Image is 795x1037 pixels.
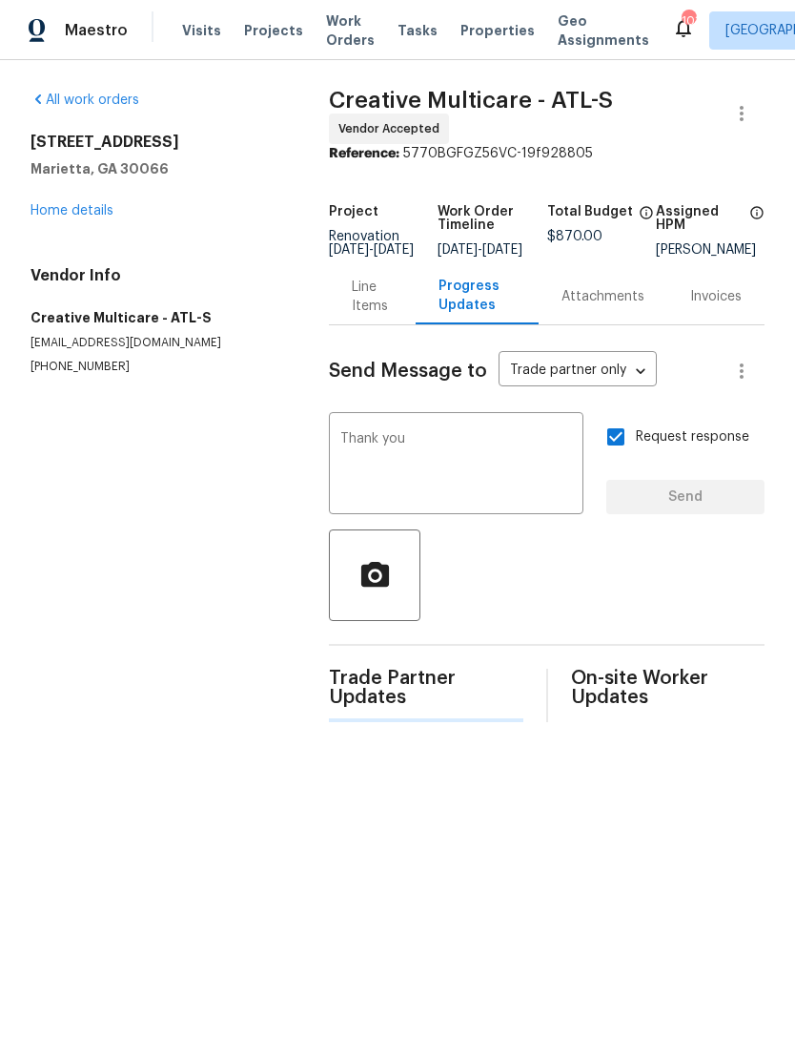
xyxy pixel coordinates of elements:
[547,205,633,218] h5: Total Budget
[682,11,695,31] div: 103
[547,230,602,243] span: $870.00
[558,11,649,50] span: Geo Assignments
[182,21,221,40] span: Visits
[499,356,657,387] div: Trade partner only
[340,432,572,499] textarea: Thank you
[329,362,487,381] span: Send Message to
[329,89,613,112] span: Creative Multicare - ATL-S
[561,287,644,306] div: Attachments
[31,266,283,285] h4: Vendor Info
[438,277,516,315] div: Progress Updates
[329,230,414,257] span: Renovation
[438,205,546,232] h5: Work Order Timeline
[329,205,378,218] h5: Project
[31,204,113,218] a: Home details
[31,133,283,152] h2: [STREET_ADDRESS]
[438,243,522,257] span: -
[244,21,303,40] span: Projects
[31,93,139,107] a: All work orders
[571,669,764,707] span: On-site Worker Updates
[482,243,522,257] span: [DATE]
[31,308,283,327] h5: Creative Multicare - ATL-S
[636,427,749,447] span: Request response
[329,243,369,257] span: [DATE]
[749,205,764,243] span: The hpm assigned to this work order.
[690,287,742,306] div: Invoices
[65,21,128,40] span: Maestro
[329,144,764,163] div: 5770BGFGZ56VC-19f928805
[374,243,414,257] span: [DATE]
[656,243,764,257] div: [PERSON_NAME]
[460,21,535,40] span: Properties
[31,159,283,178] h5: Marietta, GA 30066
[397,24,438,37] span: Tasks
[329,669,522,707] span: Trade Partner Updates
[31,359,283,375] p: [PHONE_NUMBER]
[352,278,393,316] div: Line Items
[639,205,654,230] span: The total cost of line items that have been proposed by Opendoor. This sum includes line items th...
[329,147,399,160] b: Reference:
[31,335,283,351] p: [EMAIL_ADDRESS][DOMAIN_NAME]
[656,205,744,232] h5: Assigned HPM
[329,243,414,257] span: -
[338,119,447,138] span: Vendor Accepted
[438,243,478,257] span: [DATE]
[326,11,375,50] span: Work Orders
